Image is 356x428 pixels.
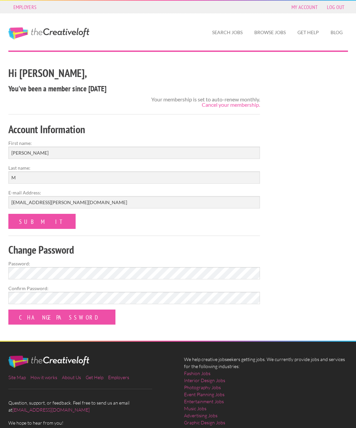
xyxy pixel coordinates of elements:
[8,285,260,292] label: Confirm Password:
[184,419,225,426] a: Graphic Design Jobs
[184,398,224,405] a: Entertainment Jobs
[8,27,89,39] a: The Creative Loft
[184,412,217,419] a: Advertising Jobs
[8,122,260,137] h2: Account Information
[12,407,90,413] a: [EMAIL_ADDRESS][DOMAIN_NAME]
[184,370,210,377] a: Fashion Jobs
[202,101,260,108] a: Cancel your membership.
[207,25,248,40] a: Search Jobs
[30,374,57,380] a: How it works
[8,374,26,380] a: Site Map
[151,97,260,107] div: Your membership is set to auto-renew monthly.
[324,2,348,12] a: Log Out
[8,140,260,147] label: First name:
[8,310,115,325] input: Change Password
[292,25,324,40] a: Get Help
[10,2,40,12] a: Employers
[2,356,178,426] div: Question, support, or feedback. Feel free to send us an email at
[249,25,291,40] a: Browse Jobs
[184,377,225,384] a: Interior Design Jobs
[8,66,260,81] h2: Hi [PERSON_NAME],
[8,189,260,196] label: E-mail Address:
[62,374,81,380] a: About Us
[184,391,225,398] a: Event Planning Jobs
[108,374,129,380] a: Employers
[288,2,321,12] a: My Account
[8,419,172,426] span: We hope to hear from you!
[8,356,89,368] img: The Creative Loft
[8,214,76,229] input: Submit
[8,242,260,257] h2: Change Password
[8,164,260,171] label: Last name:
[184,405,206,412] a: Music Jobs
[8,260,260,267] label: Password:
[184,384,221,391] a: Photography Jobs
[86,374,103,380] a: Get Help
[325,25,348,40] a: Blog
[8,83,260,94] h4: You've been a member since [DATE]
